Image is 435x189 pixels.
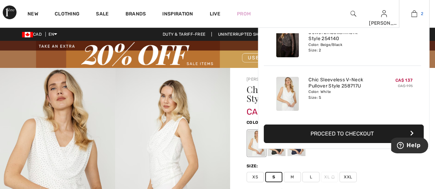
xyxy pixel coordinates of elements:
[247,85,390,103] h1: Chic Sleeveless V-neck Pullover Style 258717u
[247,120,263,125] span: Color:
[284,172,301,182] span: M
[421,11,423,17] span: 2
[302,172,319,182] span: L
[247,163,260,169] div: Size:
[55,11,79,18] a: Clothing
[48,32,57,37] span: EN
[247,100,278,117] span: CA$ 137
[264,125,424,143] button: Proceed to Checkout
[331,175,335,179] img: ring-m.svg
[126,11,146,18] a: Brands
[399,10,429,18] a: 2
[391,138,428,155] iframe: Opens a widget where you can find more information
[162,11,193,18] span: Inspiration
[381,10,387,18] img: My Info
[308,77,376,89] a: Chic Sleeveless V-Neck Pullover Style 258717U
[395,78,413,83] span: CA$ 137
[248,130,265,156] div: White
[268,130,285,156] div: Black
[265,172,282,182] span: S
[308,42,376,53] div: Color: Beige/Black Size: 2
[22,32,33,37] img: Canadian Dollar
[339,172,357,182] span: XXL
[22,32,44,37] span: CAD
[96,11,109,18] a: Sale
[237,10,251,17] a: Prom
[287,130,305,156] div: Navy
[398,84,413,88] s: CA$ 195
[411,10,417,18] img: My Bag
[3,5,17,19] img: 1ère Avenue
[381,10,387,17] a: Sign In
[247,172,264,182] span: XS
[210,10,220,17] a: Live
[276,77,299,111] img: Chic Sleeveless V-Neck Pullover Style 258717U
[28,11,38,18] a: New
[276,23,299,57] img: Animal Print Pullover with Jewel Embellishment Style 254140
[321,172,338,182] span: XL
[350,10,356,18] img: search the website
[308,89,376,100] div: Color: White Size: S
[247,77,281,82] a: [PERSON_NAME]
[369,20,399,27] div: [PERSON_NAME]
